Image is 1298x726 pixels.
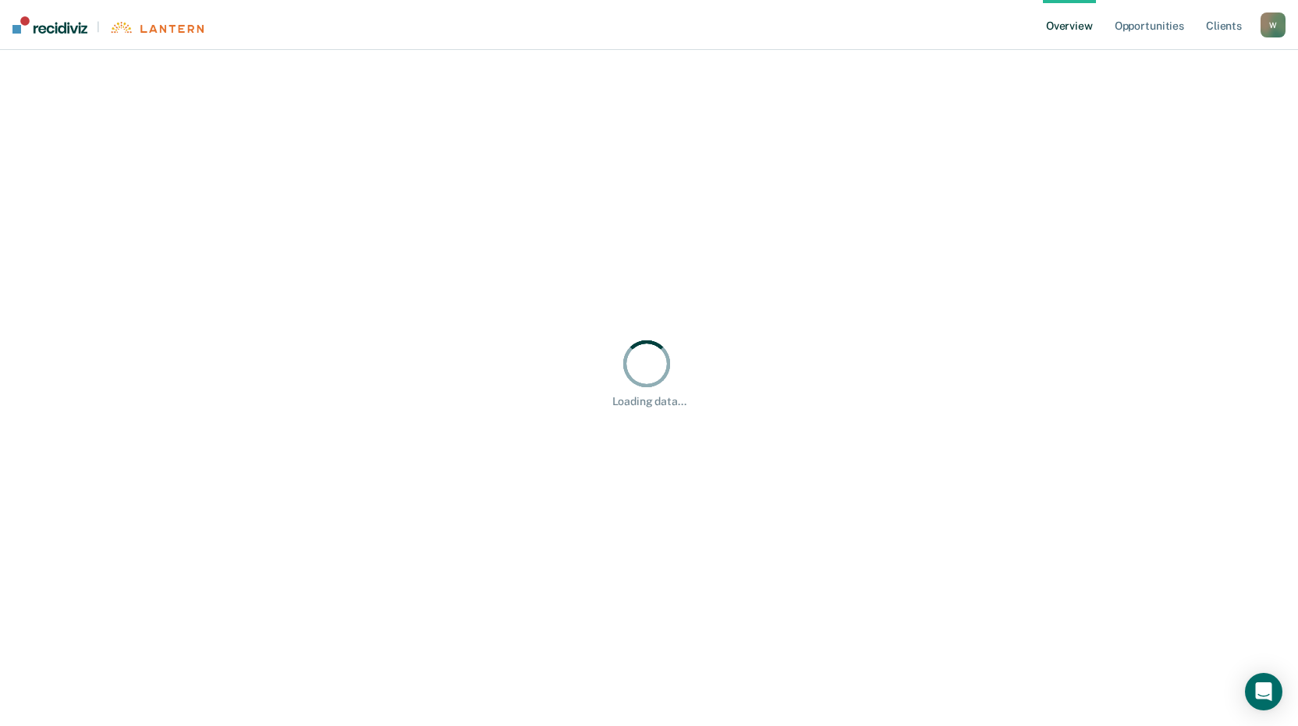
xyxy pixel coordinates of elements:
[12,16,87,34] img: Recidiviz
[12,16,204,34] a: |
[87,20,109,34] span: |
[612,395,686,408] div: Loading data...
[109,22,204,34] img: Lantern
[1261,12,1286,37] button: W
[1245,673,1282,710] div: Open Intercom Messenger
